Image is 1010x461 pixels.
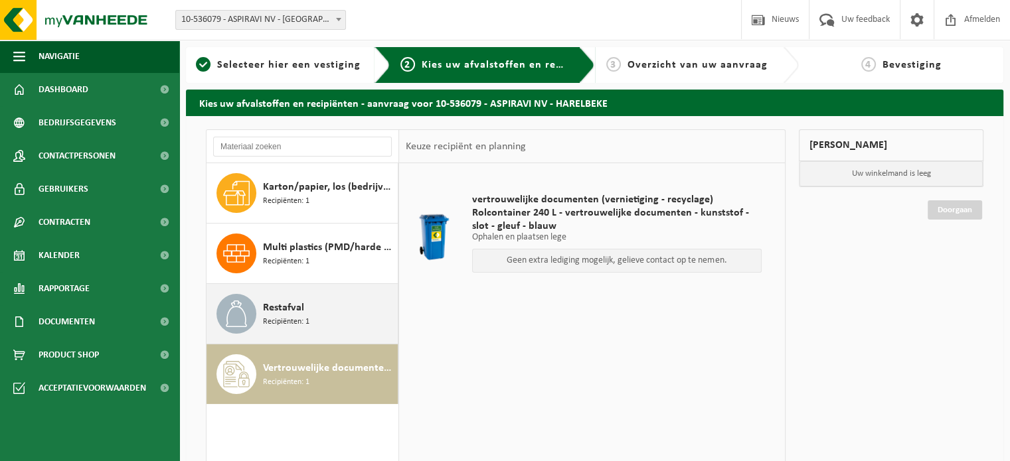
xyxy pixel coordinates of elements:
[472,233,762,242] p: Ophalen en plaatsen lege
[193,57,364,73] a: 1Selecteer hier een vestiging
[263,300,304,316] span: Restafval
[263,360,394,376] span: Vertrouwelijke documenten (recyclage)
[39,106,116,139] span: Bedrijfsgegevens
[479,256,755,265] p: Geen extra lediging mogelijk, gelieve contact op te nemen.
[472,193,762,206] span: vertrouwelijke documenten (vernietiging - recyclage)
[207,163,398,224] button: Karton/papier, los (bedrijven) Recipiënten: 1
[606,57,621,72] span: 3
[39,371,146,405] span: Acceptatievoorwaarden
[186,90,1003,115] h2: Kies uw afvalstoffen en recipiënten - aanvraag voor 10-536079 - ASPIRAVI NV - HARELBEKE
[422,60,604,70] span: Kies uw afvalstoffen en recipiënten
[472,206,762,233] span: Rolcontainer 240 L - vertrouwelijke documenten - kunststof - slot - gleuf - blauw
[39,139,116,172] span: Contactpersonen
[39,206,90,239] span: Contracten
[861,57,876,72] span: 4
[207,224,398,284] button: Multi plastics (PMD/harde kunststoffen/spanbanden/EPS/folie naturel/folie gemengd) Recipiënten: 1
[263,239,394,255] span: Multi plastics (PMD/harde kunststoffen/spanbanden/EPS/folie naturel/folie gemengd)
[263,195,309,208] span: Recipiënten: 1
[799,129,983,161] div: [PERSON_NAME]
[800,161,983,186] p: Uw winkelmand is leeg
[39,305,95,338] span: Documenten
[213,137,392,157] input: Materiaal zoeken
[263,179,394,195] span: Karton/papier, los (bedrijven)
[217,60,361,70] span: Selecteer hier een vestiging
[39,40,80,73] span: Navigatie
[39,172,88,206] span: Gebruikers
[39,272,90,305] span: Rapportage
[263,255,309,268] span: Recipiënten: 1
[196,57,210,72] span: 1
[207,344,398,404] button: Vertrouwelijke documenten (recyclage) Recipiënten: 1
[399,130,532,163] div: Keuze recipiënt en planning
[628,60,768,70] span: Overzicht van uw aanvraag
[176,11,345,29] span: 10-536079 - ASPIRAVI NV - HARELBEKE
[207,284,398,344] button: Restafval Recipiënten: 1
[400,57,415,72] span: 2
[175,10,346,30] span: 10-536079 - ASPIRAVI NV - HARELBEKE
[39,239,80,272] span: Kalender
[263,376,309,389] span: Recipiënten: 1
[928,200,982,220] a: Doorgaan
[263,316,309,328] span: Recipiënten: 1
[883,60,942,70] span: Bevestiging
[39,73,88,106] span: Dashboard
[39,338,99,371] span: Product Shop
